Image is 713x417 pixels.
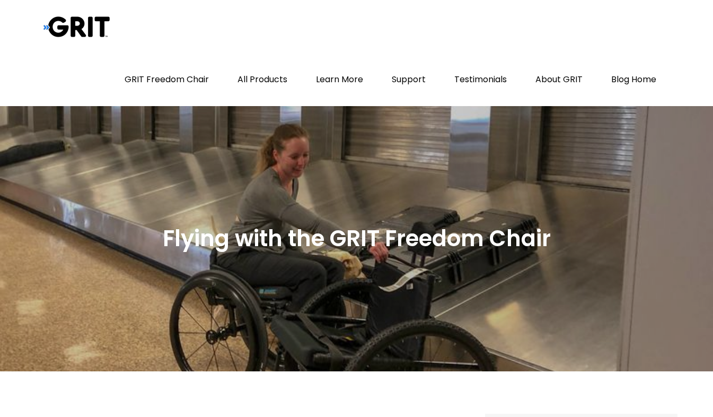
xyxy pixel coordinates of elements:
a: Testimonials [441,53,520,106]
a: About GRIT [522,53,596,106]
a: Support [378,53,439,106]
a: GRIT Freedom Chair [111,53,222,106]
a: Learn More [303,53,376,106]
a: Blog Home [598,53,670,106]
img: Grit Blog [43,16,110,38]
a: All Products [224,53,301,106]
nav: Primary Menu [111,53,670,106]
h2: Flying with the GRIT Freedom Chair [163,224,551,254]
